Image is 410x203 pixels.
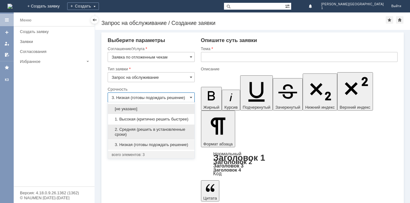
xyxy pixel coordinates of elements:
[2,50,12,60] a: Мои согласования
[2,39,12,49] a: Мои заявки
[213,167,241,172] a: Заголовок 4
[201,152,398,176] div: Формат абзаца
[213,163,244,168] a: Заголовок 3
[240,75,273,111] button: Подчеркнутый
[201,47,396,51] div: Тема
[201,87,222,111] button: Жирный
[108,47,193,51] div: Соглашение/Услуга
[321,6,384,10] span: 1
[203,196,217,201] span: Цитата
[2,75,12,85] a: КЗ
[20,196,88,200] div: © NAUMEN [DATE]-[DATE]
[396,16,403,24] div: Сделать домашней страницей
[213,171,222,177] a: Код
[108,67,193,71] div: Тип заявки
[305,105,335,110] span: Нижний индекс
[112,152,191,157] div: всего элементов: 3
[20,191,88,195] div: Версия: 4.18.0.9.26.1362 (1362)
[7,4,12,9] a: Перейти на домашнюю страницу
[285,3,291,9] span: Расширенный поиск
[201,111,235,147] button: Формат абзаца
[112,127,191,137] span: 2. Средняя (решить в установленные сроки)
[108,87,193,91] div: Срочность
[321,2,384,6] span: [PERSON_NAME][GEOGRAPHIC_DATA]
[337,72,373,111] button: Верхний индекс
[340,105,370,110] span: Верхний индекс
[273,78,303,111] button: Зачеркнутый
[67,2,99,10] div: Создать
[222,90,240,111] button: Курсив
[20,17,31,24] div: Меню
[112,106,191,111] span: [не указано]
[201,180,220,201] button: Цитата
[275,105,300,110] span: Зачеркнутый
[201,67,396,71] div: Описание
[213,158,252,165] a: Заголовок 2
[2,78,12,83] div: КЗ
[201,37,257,43] span: Опишите суть заявки
[203,142,233,146] span: Формат абзаца
[203,105,220,110] span: Жирный
[91,16,98,24] div: Скрыть меню
[20,29,91,34] div: Создать заявку
[108,37,165,43] span: Выберите параметры
[213,153,265,163] a: Заголовок 1
[17,37,93,46] a: Заявки
[112,142,191,147] span: 3. Низкая (готовы подождать решение)
[224,105,238,110] span: Курсив
[17,47,93,56] a: Согласования
[20,39,91,44] div: Заявки
[2,27,12,37] a: Создать заявку
[386,16,393,24] div: Добавить в избранное
[20,49,91,54] div: Согласования
[303,73,337,111] button: Нижний индекс
[7,4,12,9] img: logo
[243,105,270,110] span: Подчеркнутый
[101,20,386,26] div: Запрос на обслуживание / Создание заявки
[17,27,93,36] a: Создать заявку
[112,117,191,122] span: 1. Высокая (критично решить быстрее)
[20,59,84,64] div: Избранное
[213,151,241,156] a: Нормальный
